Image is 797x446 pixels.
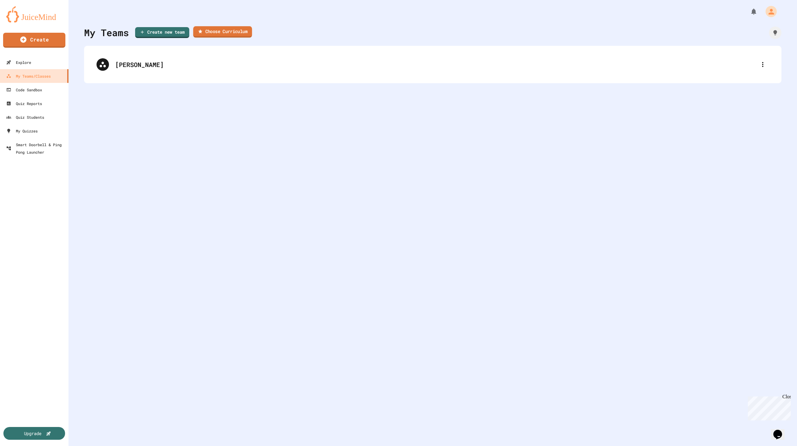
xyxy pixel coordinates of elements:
[738,6,759,17] div: My Notifications
[115,60,757,69] div: [PERSON_NAME]
[6,72,51,80] div: My Teams/Classes
[6,6,62,22] img: logo-orange.svg
[769,26,781,39] div: How it works
[90,52,775,77] div: [PERSON_NAME]
[6,86,42,94] div: Code Sandbox
[6,100,42,107] div: Quiz Reports
[193,26,252,38] a: Choose Curriculum
[2,2,43,40] div: Chat with us now!Close
[135,27,189,38] a: Create new team
[6,141,66,156] div: Smart Doorbell & Ping Pong Launcher
[759,4,778,19] div: My Account
[84,26,129,40] div: My Teams
[745,394,791,420] iframe: chat widget
[6,113,44,121] div: Quiz Students
[3,33,65,48] a: Create
[24,430,41,437] div: Upgrade
[6,127,38,135] div: My Quizzes
[6,59,31,66] div: Explore
[771,421,791,440] iframe: chat widget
